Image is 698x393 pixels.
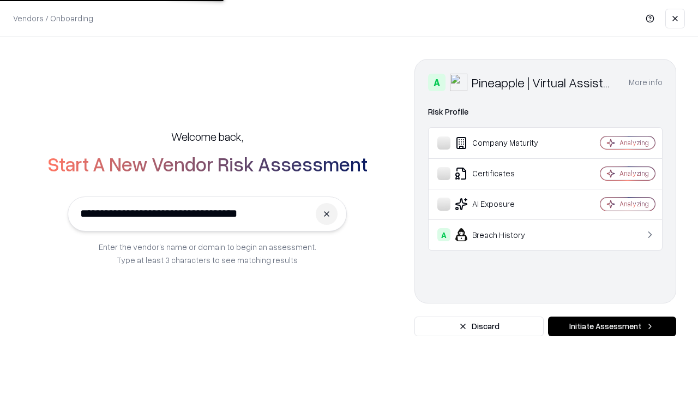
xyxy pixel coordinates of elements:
[437,136,568,150] div: Company Maturity
[450,74,467,91] img: Pineapple | Virtual Assistant Agency
[13,13,93,24] p: Vendors / Onboarding
[619,169,649,178] div: Analyzing
[437,167,568,180] div: Certificates
[47,153,368,175] h2: Start A New Vendor Risk Assessment
[472,74,616,91] div: Pineapple | Virtual Assistant Agency
[428,74,446,91] div: A
[428,105,663,118] div: Risk Profile
[171,129,243,144] h5: Welcome back,
[619,199,649,209] div: Analyzing
[437,228,450,241] div: A
[99,240,316,266] p: Enter the vendor’s name or domain to begin an assessment. Type at least 3 characters to see match...
[548,317,676,336] button: Initiate Assessment
[437,198,568,211] div: AI Exposure
[414,317,544,336] button: Discard
[437,228,568,241] div: Breach History
[619,138,649,147] div: Analyzing
[629,73,663,92] button: More info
